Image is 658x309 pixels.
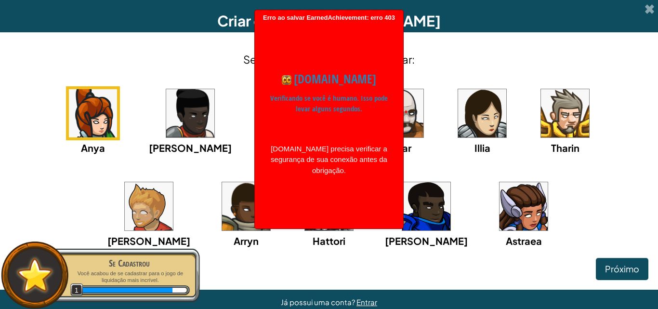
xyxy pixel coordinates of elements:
img: portrait.png [500,182,548,230]
font: [PERSON_NAME] [149,142,232,154]
img: portrait.png [69,89,117,137]
font: Astraea [506,235,542,247]
font: Selecione um herói para começar: [243,53,415,66]
img: portrait.png [222,182,270,230]
font: Já possui uma conta? [281,297,355,307]
font: Próximo [605,263,639,274]
button: Próximo [596,258,648,280]
img: portrait.png [166,89,214,137]
img: portrait.png [541,89,589,137]
font: Você acabou de se cadastrar para o jogo de liquidação mais incrível. [78,270,184,283]
font: Verificando se você é humano. Isso pode levar alguns segundos. [270,93,388,114]
font: Criar conta de [PERSON_NAME] [217,12,441,30]
font: 1 [75,286,79,294]
img: portrait.png [402,182,450,230]
font: Arryn [234,235,259,247]
a: Entrar [356,297,377,307]
img: portrait.png [458,89,506,137]
font: [DOMAIN_NAME] precisa verificar a segurança de sua conexão antes da obrigação. [271,145,387,175]
font: Tharin [551,142,579,154]
img: Ícone de codecombat.com [282,75,291,85]
img: portrait.png [125,182,173,230]
font: Illia [474,142,490,154]
font: [PERSON_NAME] [385,235,468,247]
font: Okar [388,142,411,154]
font: [PERSON_NAME] [107,235,190,247]
font: Hattori [313,235,345,247]
font: Anya [81,142,105,154]
font: Se Cadastrou [109,256,150,269]
font: Erro ao salvar EarnedAchievement: erro 403 [263,14,395,21]
img: default.png [13,254,57,296]
font: [DOMAIN_NAME] [294,70,376,87]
